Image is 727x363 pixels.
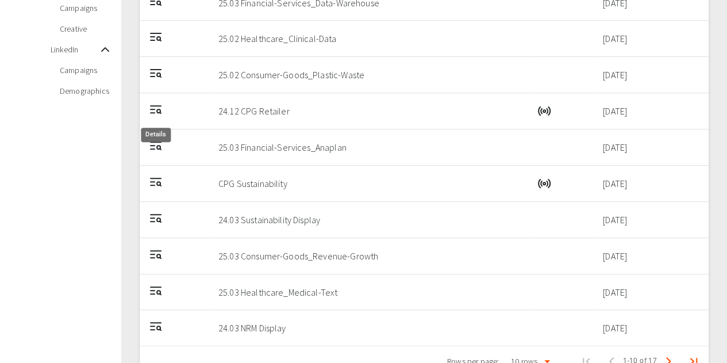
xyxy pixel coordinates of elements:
p: 25.03 Consumer-Goods_Revenue-Growth [218,249,519,263]
p: [DATE] [603,140,699,154]
a: Details [149,175,163,192]
p: [DATE] [603,104,699,118]
p: 24.03 Sustainability Display [218,213,519,227]
p: [DATE] [603,285,699,299]
span: Campaigns [60,2,112,14]
div: Details [141,128,171,142]
a: Details [149,247,163,265]
p: [DATE] [603,213,699,227]
svg: In a live campaign [537,177,551,190]
span: Campaigns [60,64,112,76]
span: Creative [60,23,112,35]
a: Details [149,139,163,156]
p: CPG Sustainability [218,177,519,190]
a: Details [149,211,163,228]
p: [DATE] [603,321,699,335]
p: 25.02 Healthcare_Clinical-Data [218,32,519,45]
p: 25.03 Healthcare_Medical-Text [218,285,519,299]
a: Details [149,102,163,120]
a: Details [149,284,163,301]
span: Demographics [60,85,112,97]
p: [DATE] [603,68,699,82]
p: [DATE] [603,32,699,45]
p: 25.02 Consumer-Goods_Plastic-Waste [218,68,519,82]
a: Details [149,30,163,47]
p: 24.03 NRM Display [218,321,519,335]
p: [DATE] [603,249,699,263]
p: 25.03 Financial-Services_Anaplan [218,140,519,154]
p: 24.12 CPG Retailer [218,104,519,118]
p: [DATE] [603,177,699,190]
a: Details [149,66,163,83]
span: LinkedIn [51,44,98,55]
a: Details [149,319,163,337]
svg: In a live campaign [537,104,551,118]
